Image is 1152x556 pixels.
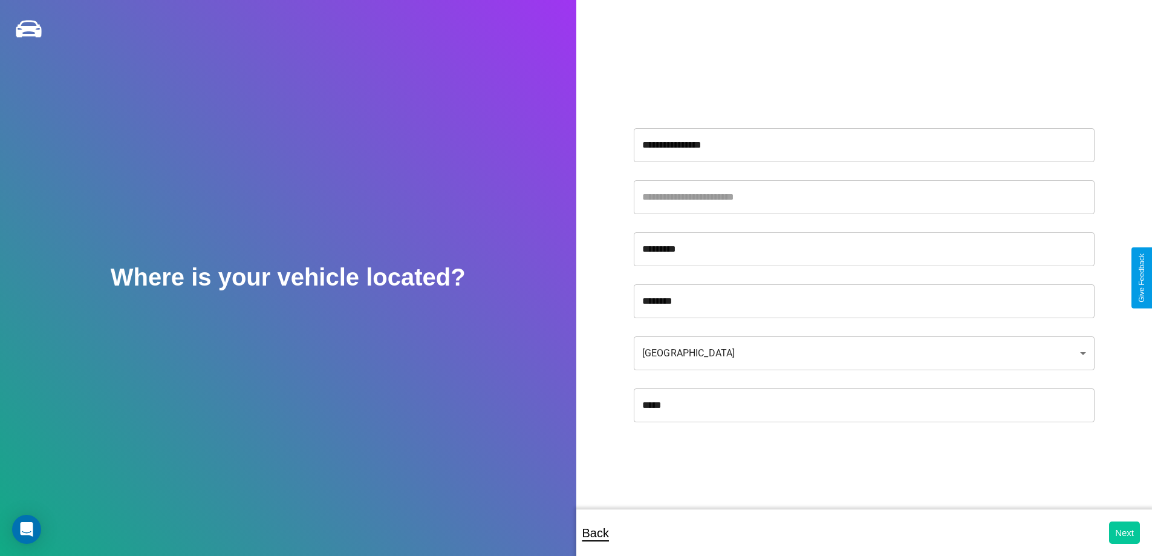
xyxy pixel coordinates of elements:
[582,522,609,544] p: Back
[111,264,466,291] h2: Where is your vehicle located?
[12,515,41,544] div: Open Intercom Messenger
[1137,253,1146,303] div: Give Feedback
[634,336,1095,370] div: [GEOGRAPHIC_DATA]
[1109,522,1140,544] button: Next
